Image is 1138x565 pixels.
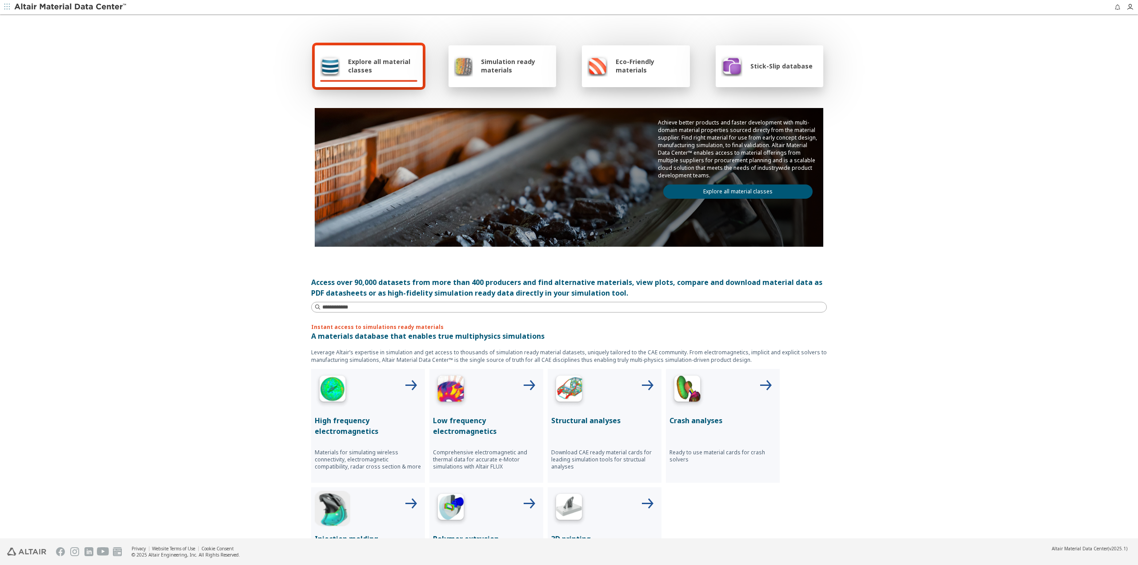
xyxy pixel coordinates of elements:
[1052,545,1127,552] div: (v2025.1)
[201,545,234,552] a: Cookie Consent
[152,545,195,552] a: Website Terms of Use
[433,415,540,437] p: Low frequency electromagnetics
[433,491,469,526] img: Polymer Extrusion Icon
[315,373,350,408] img: High Frequency Icon
[311,323,827,331] p: Instant access to simulations ready materials
[721,55,742,76] img: Stick-Slip database
[311,331,827,341] p: A materials database that enables true multiphysics simulations
[7,548,46,556] img: Altair Engineering
[433,533,540,544] p: Polymer extrusion
[551,491,587,526] img: 3D Printing Icon
[658,119,818,179] p: Achieve better products and faster development with multi-domain material properties sourced dire...
[315,415,421,437] p: High frequency electromagnetics
[669,373,705,408] img: Crash Analyses Icon
[311,369,425,483] button: High Frequency IconHigh frequency electromagneticsMaterials for simulating wireless connectivity,...
[429,369,543,483] button: Low Frequency IconLow frequency electromagneticsComprehensive electromagnetic and thermal data fo...
[669,415,776,426] p: Crash analyses
[315,449,421,470] p: Materials for simulating wireless connectivity, electromagnetic compatibility, radar cross sectio...
[1052,545,1108,552] span: Altair Material Data Center
[320,55,340,76] img: Explore all material classes
[433,449,540,470] p: Comprehensive electromagnetic and thermal data for accurate e-Motor simulations with Altair FLUX
[132,552,240,558] div: © 2025 Altair Engineering, Inc. All Rights Reserved.
[311,277,827,298] div: Access over 90,000 datasets from more than 400 producers and find alternative materials, view plo...
[587,55,608,76] img: Eco-Friendly materials
[551,449,658,470] p: Download CAE ready material cards for leading simulation tools for structual analyses
[750,62,813,70] span: Stick-Slip database
[663,184,813,199] a: Explore all material classes
[551,415,658,426] p: Structural analyses
[481,57,551,74] span: Simulation ready materials
[548,369,661,483] button: Structural Analyses IconStructural analysesDownload CAE ready material cards for leading simulati...
[433,373,469,408] img: Low Frequency Icon
[311,349,827,364] p: Leverage Altair’s expertise in simulation and get access to thousands of simulation ready materia...
[666,369,780,483] button: Crash Analyses IconCrash analysesReady to use material cards for crash solvers
[315,533,421,544] p: Injection molding
[669,449,776,463] p: Ready to use material cards for crash solvers
[14,3,128,12] img: Altair Material Data Center
[132,545,146,552] a: Privacy
[454,55,473,76] img: Simulation ready materials
[348,57,417,74] span: Explore all material classes
[315,491,350,526] img: Injection Molding Icon
[616,57,684,74] span: Eco-Friendly materials
[551,373,587,408] img: Structural Analyses Icon
[551,533,658,544] p: 3D printing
